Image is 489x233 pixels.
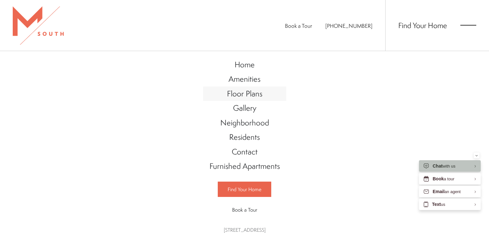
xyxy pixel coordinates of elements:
a: Go to Furnished Apartments (opens in a new tab) [203,159,286,174]
a: Go to Residents [203,130,286,145]
span: Neighborhood [220,117,269,128]
a: Book a Tour [218,202,271,217]
span: Book a Tour [232,206,257,213]
span: Home [235,59,255,70]
span: Gallery [233,102,256,113]
img: MSouth [13,6,64,45]
span: Amenities [229,73,260,84]
a: Call Us at 813-570-8014 [325,22,372,29]
a: Find Your Home [398,20,447,30]
span: Residents [229,132,260,142]
span: Floor Plans [227,88,262,99]
a: Go to Neighborhood [203,116,286,130]
span: Furnished Apartments [209,161,280,171]
button: Open Menu [460,22,476,28]
a: Find Your Home [218,182,271,197]
span: Find Your Home [228,186,261,193]
a: Go to Gallery [203,101,286,116]
a: Go to Home [203,57,286,72]
a: Book a Tour [285,22,312,29]
a: Go to Floor Plans [203,86,286,101]
span: Contact [232,146,258,157]
a: Go to Contact [203,145,286,159]
span: [PHONE_NUMBER] [325,22,372,29]
a: Go to Amenities [203,72,286,86]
